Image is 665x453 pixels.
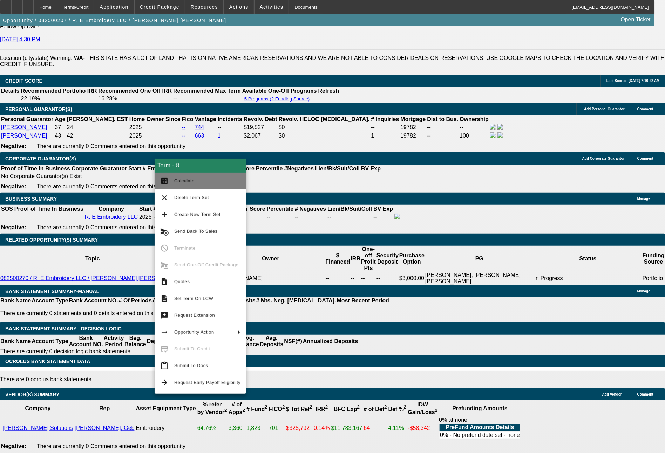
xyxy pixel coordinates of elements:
b: % refer by Vendor [197,402,227,415]
th: Beg. Balance [124,335,146,348]
span: Send Back To Sales [174,229,217,234]
span: There are currently 0 Comments entered on this opportunity [37,143,185,149]
th: # Of Periods [118,297,152,304]
td: 701 [269,417,285,440]
a: Open Ticket [618,14,653,26]
th: Status [534,246,642,272]
td: No Corporate Guarantor(s) Exist [1,173,384,180]
div: 0% at none [439,417,521,439]
a: 082500270 / R. E Embroidery LLC / [PERSON_NAME] [PERSON_NAME] [0,275,185,281]
sup: 2 [310,405,312,410]
b: # of Def [364,406,387,412]
b: Company [99,206,124,212]
span: Add Vendor [602,392,622,396]
b: $ Tot Ref [286,406,313,412]
b: Personal Guarantor [1,116,53,122]
span: Add Personal Guarantor [584,107,625,111]
a: [PERSON_NAME] Solutions [2,425,73,431]
th: Account Type [31,297,69,304]
td: $0 [278,132,370,140]
b: Corporate Guarantor [72,166,127,172]
button: Activities [255,0,289,14]
img: linkedin-icon.png [497,124,503,130]
a: [PERSON_NAME] [1,133,47,139]
span: Comment [637,156,653,160]
span: Credit Package [140,4,179,10]
span: Calculate [174,178,195,183]
th: Avg. Balance [237,335,259,348]
sup: 2 [404,405,406,410]
span: Manage [637,289,650,293]
b: FICO [269,406,285,412]
b: Asset Equipment Type [136,405,196,411]
span: Submit To Docs [174,363,208,368]
img: facebook-icon.png [490,132,496,138]
div: -- [267,214,293,220]
a: -- [182,124,186,130]
td: [PERSON_NAME] [216,272,325,285]
td: In Progress [534,272,642,285]
td: [PERSON_NAME]; [PERSON_NAME] [PERSON_NAME] [425,272,534,285]
b: Incidents [218,116,242,122]
td: -- [427,124,459,131]
b: # Inquiries [371,116,399,122]
td: 19782 [400,132,426,140]
th: Avg. End Balance [152,297,200,304]
mat-icon: calculate [160,177,169,185]
b: IRR [315,406,328,412]
th: Annualized Deposits [303,335,358,348]
td: -- [217,124,243,131]
sup: 2 [224,408,227,413]
span: RELATED OPPORTUNITY(S) SUMMARY [5,237,98,243]
span: OCROLUS BANK STATEMENT DATA [5,358,90,364]
td: Embroidery [136,417,196,440]
th: $ Financed [325,246,350,272]
b: Revolv. HELOC [MEDICAL_DATA]. [279,116,370,122]
span: Set Term On LCW [174,296,213,301]
td: $11,783,167 [331,417,363,440]
th: Recommended Max Term [173,88,241,95]
th: Funding Source [642,246,665,272]
td: -- [427,132,459,140]
b: Percentile [256,166,283,172]
th: NSF(#) [284,335,303,348]
mat-icon: request_quote [160,278,169,286]
th: Avg. Deposits [259,335,284,348]
th: Recommended Portfolio IRR [20,88,97,95]
td: -- [327,213,372,221]
span: There are currently 0 Comments entered on this opportunity [37,224,185,230]
sup: 2 [243,408,245,413]
b: Lien/Bk/Suit/Coll [327,206,372,212]
td: 16.28% [98,95,172,102]
th: Bank Account NO. [69,297,118,304]
b: # Employees [154,206,188,212]
span: There are currently 0 Comments entered on this opportunity [37,183,185,189]
th: Activity Period [103,335,124,348]
button: Actions [224,0,254,14]
span: Comment [637,392,653,396]
mat-icon: description [160,294,169,303]
b: Ownership [460,116,489,122]
td: 64 [364,417,387,440]
span: Request Extension [174,313,215,318]
th: Refresh [318,88,340,95]
button: Resources [185,0,223,14]
td: 0% - No prefund date set - none [440,432,520,439]
b: BV Exp [373,206,393,212]
span: Manage [637,197,650,201]
th: Most Recent Period [337,297,389,304]
b: Revolv. Debt [244,116,277,122]
th: # Mts. Neg. [MEDICAL_DATA]. [256,297,337,304]
th: IRR [351,246,361,272]
span: Resources [191,4,218,10]
span: 2025 [129,124,142,130]
span: CREDIT SCORE [5,78,42,84]
td: -- [373,213,393,221]
b: BFC Exp [334,406,360,412]
b: Def % [388,406,407,412]
b: Rep [99,405,110,411]
td: -- [361,272,376,285]
th: Owner [216,246,325,272]
span: Comment [637,107,653,111]
mat-icon: add [160,210,169,219]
